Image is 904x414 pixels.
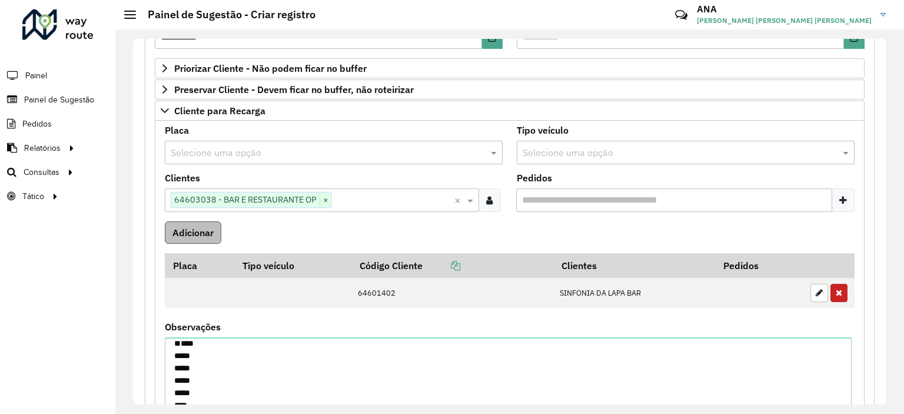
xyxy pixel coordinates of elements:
label: Pedidos [517,171,552,185]
button: Adicionar [165,221,221,244]
label: Tipo veículo [517,123,569,137]
th: Código Cliente [352,253,554,278]
label: Clientes [165,171,200,185]
label: Observações [165,320,221,334]
a: Copiar [423,260,460,271]
span: Painel [25,69,47,82]
span: Tático [22,190,44,203]
span: Cliente para Recarga [174,106,265,115]
span: 64603038 - BAR E RESTAURANTE OP [171,193,320,207]
span: Pedidos [22,118,52,130]
label: Placa [165,123,189,137]
span: × [320,193,331,207]
th: Placa [165,253,234,278]
th: Pedidos [715,253,804,278]
a: Preservar Cliente - Devem ficar no buffer, não roteirizar [155,80,865,100]
span: Painel de Sugestão [24,94,94,106]
span: Consultas [24,166,59,178]
td: SINFONIA DA LAPA BAR [554,278,716,309]
span: [PERSON_NAME] [PERSON_NAME] [PERSON_NAME] [697,15,872,26]
a: Priorizar Cliente - Não podem ficar no buffer [155,58,865,78]
td: 64601402 [352,278,554,309]
h2: Painel de Sugestão - Criar registro [136,8,315,21]
span: Clear all [454,193,464,207]
th: Tipo veículo [234,253,351,278]
span: Preservar Cliente - Devem ficar no buffer, não roteirizar [174,85,414,94]
a: Cliente para Recarga [155,101,865,121]
h3: ANA [697,4,872,15]
span: Relatórios [24,142,61,154]
span: Priorizar Cliente - Não podem ficar no buffer [174,64,367,73]
a: Contato Rápido [669,2,694,28]
th: Clientes [554,253,716,278]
